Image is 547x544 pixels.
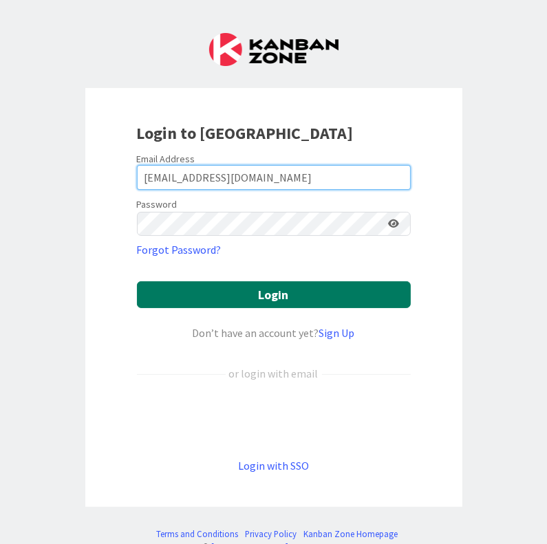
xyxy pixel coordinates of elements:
a: Privacy Policy [245,527,297,541]
a: Login with SSO [238,459,309,472]
div: Don’t have an account yet? [137,325,411,341]
a: Kanban Zone Homepage [303,527,398,541]
div: or login with email [226,365,322,382]
a: Sign Up [319,326,355,340]
button: Login [137,281,411,308]
a: Terms and Conditions [156,527,238,541]
img: Kanban Zone [209,33,339,66]
label: Password [137,197,178,212]
a: Forgot Password? [137,241,222,258]
iframe: Sign in with Google Button [130,404,418,435]
b: Login to [GEOGRAPHIC_DATA] [137,122,354,144]
label: Email Address [137,153,195,165]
